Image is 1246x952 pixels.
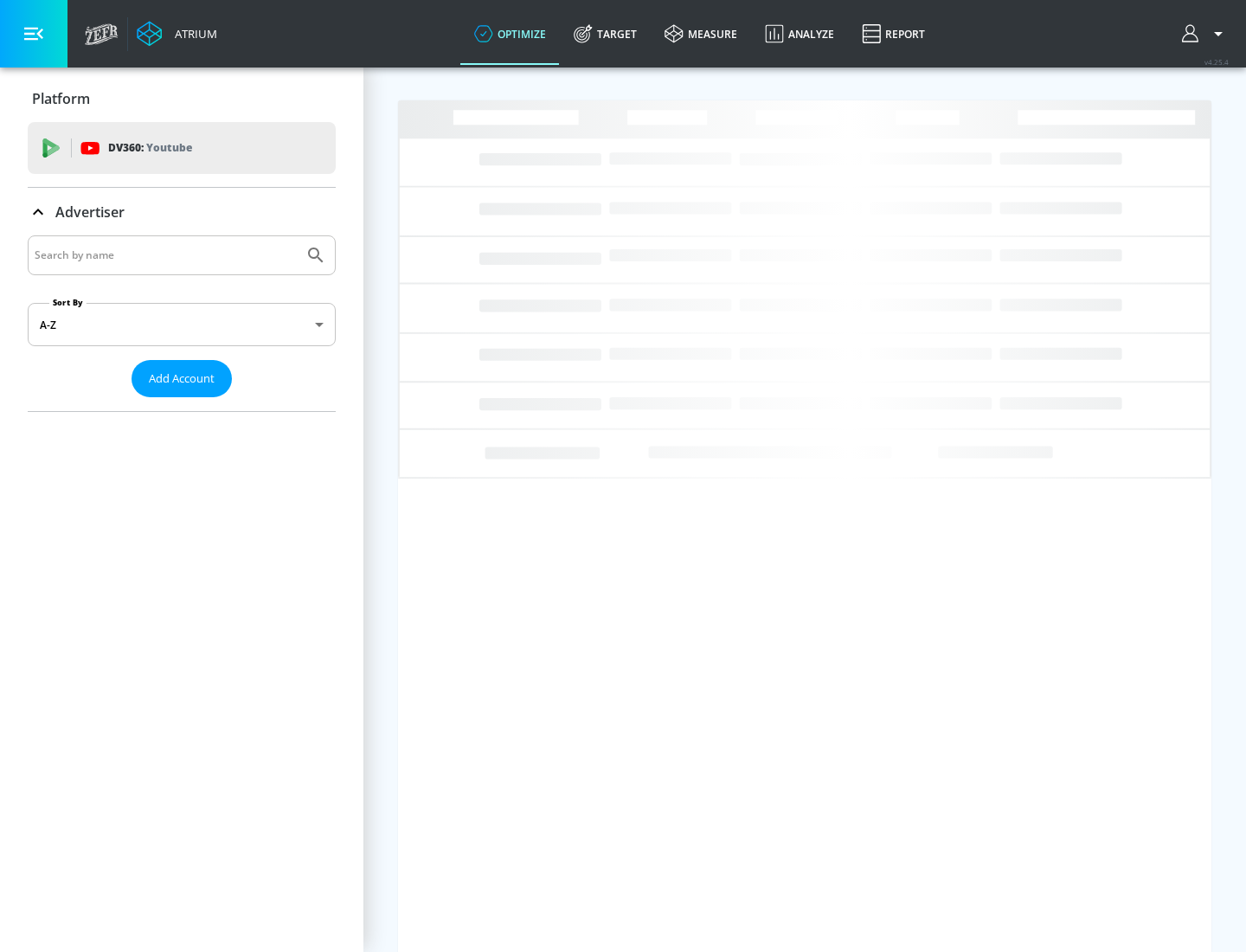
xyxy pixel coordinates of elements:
[168,26,217,42] div: Atrium
[28,122,336,174] div: DV360: Youtube
[132,360,232,397] button: Add Account
[28,188,336,236] div: Advertiser
[146,138,192,157] p: Youtube
[32,89,90,108] p: Platform
[28,235,336,411] div: Advertiser
[35,244,297,267] input: Search by name
[137,21,217,47] a: Atrium
[560,3,651,65] a: Target
[149,369,215,389] span: Add Account
[108,138,192,158] p: DV360:
[651,3,751,65] a: measure
[28,397,336,411] nav: list of Advertiser
[460,3,560,65] a: optimize
[49,297,87,308] label: Sort By
[848,3,939,65] a: Report
[1204,57,1229,67] span: v 4.25.4
[751,3,848,65] a: Analyze
[55,203,125,222] p: Advertiser
[28,303,336,346] div: A-Z
[28,74,336,123] div: Platform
